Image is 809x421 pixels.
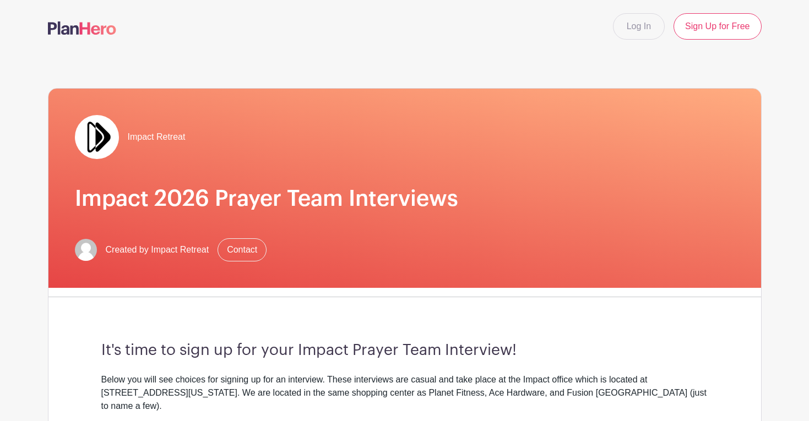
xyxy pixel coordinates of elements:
h1: Impact 2026 Prayer Team Interviews [75,185,735,212]
a: Sign Up for Free [674,13,761,40]
span: Impact Retreat [128,130,186,144]
a: Log In [613,13,665,40]
div: Below you will see choices for signing up for an interview. These interviews are casual and take ... [101,373,708,413]
a: Contact [218,238,267,261]
img: default-ce2991bfa6775e67f084385cd625a349d9dcbb7a52a09fb2fda1e96e2d18dcdb.png [75,239,97,261]
img: Double%20Arrow%20Logo.jpg [75,115,119,159]
span: Created by Impact Retreat [106,243,209,256]
h3: It's time to sign up for your Impact Prayer Team Interview! [101,341,708,360]
img: logo-507f7623f17ff9eddc593b1ce0a138ce2505c220e1c5a4e2b4648c50719b7d32.svg [48,21,116,35]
